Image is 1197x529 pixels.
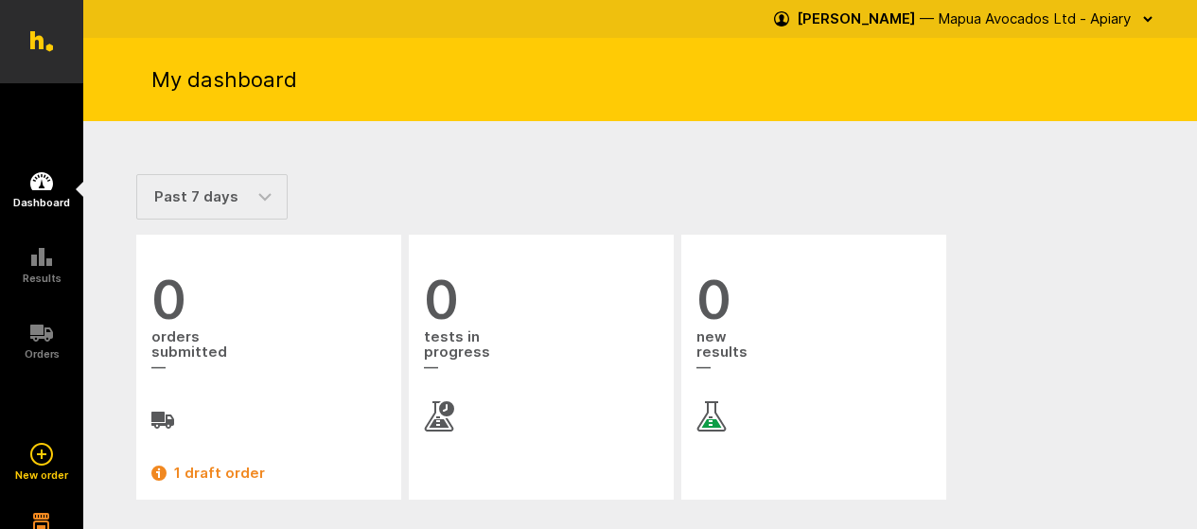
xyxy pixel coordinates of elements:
a: 0 newresults [696,273,931,432]
span: tests in progress [424,327,659,379]
a: 0 tests inprogress [424,273,659,432]
span: 0 [696,273,931,327]
span: — Mapua Avocados Ltd - Apiary [920,9,1131,27]
h5: Dashboard [13,197,70,208]
button: [PERSON_NAME] — Mapua Avocados Ltd - Apiary [774,4,1159,34]
span: 0 [424,273,659,327]
span: orders submitted [151,327,386,379]
h5: New order [15,469,68,481]
h1: My dashboard [151,65,297,94]
a: 1 draft order [151,462,386,485]
a: 0 orderssubmitted [151,273,386,432]
span: 0 [151,273,386,327]
h5: Orders [25,348,60,360]
h5: Results [23,273,62,284]
span: new results [696,327,931,379]
strong: [PERSON_NAME] [797,9,916,27]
